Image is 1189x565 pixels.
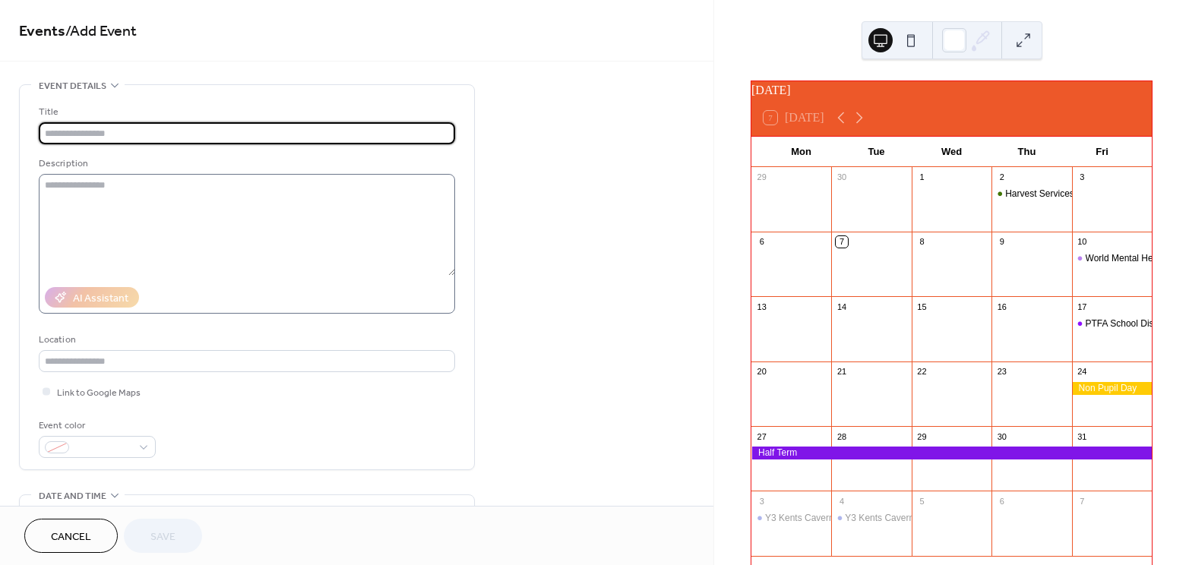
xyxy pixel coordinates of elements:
[1077,366,1088,377] div: 24
[756,495,767,507] div: 3
[751,81,1152,99] div: [DATE]
[996,366,1007,377] div: 23
[756,301,767,312] div: 13
[916,172,928,183] div: 1
[916,301,928,312] div: 15
[39,418,153,434] div: Event color
[1086,252,1187,265] div: World Mental Health Day
[1077,236,1088,248] div: 10
[756,172,767,183] div: 29
[1072,317,1152,330] div: PTFA School Discos
[831,512,911,525] div: Y3 Kents Cavern Sycamore/Willow
[39,78,106,94] span: Event details
[1077,495,1088,507] div: 7
[996,495,1007,507] div: 6
[839,137,914,167] div: Tue
[836,431,847,442] div: 28
[764,137,839,167] div: Mon
[1005,188,1074,200] div: Harvest Services
[996,236,1007,248] div: 9
[914,137,989,167] div: Wed
[916,431,928,442] div: 29
[51,529,91,545] span: Cancel
[19,17,65,46] a: Events
[1072,382,1152,395] div: Non Pupil Day
[996,172,1007,183] div: 2
[1077,301,1088,312] div: 17
[57,385,141,401] span: Link to Google Maps
[1077,172,1088,183] div: 3
[836,495,847,507] div: 4
[845,512,986,525] div: Y3 Kents Cavern Sycamore/Willow
[24,519,118,553] button: Cancel
[1064,137,1140,167] div: Fri
[751,447,1152,459] div: Half Term
[989,137,1064,167] div: Thu
[836,172,847,183] div: 30
[765,512,887,525] div: Y3 Kents Cavern Beech Class
[1086,317,1168,330] div: PTFA School Discos
[39,156,452,172] div: Description
[836,236,847,248] div: 7
[836,301,847,312] div: 14
[756,431,767,442] div: 27
[39,104,452,120] div: Title
[1072,252,1152,265] div: World Mental Health Day
[916,495,928,507] div: 5
[756,366,767,377] div: 20
[991,188,1071,200] div: Harvest Services
[751,512,831,525] div: Y3 Kents Cavern Beech Class
[39,488,106,504] span: Date and time
[916,366,928,377] div: 22
[916,236,928,248] div: 8
[756,236,767,248] div: 6
[65,17,137,46] span: / Add Event
[836,366,847,377] div: 21
[996,431,1007,442] div: 30
[39,332,452,348] div: Location
[1077,431,1088,442] div: 31
[996,301,1007,312] div: 16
